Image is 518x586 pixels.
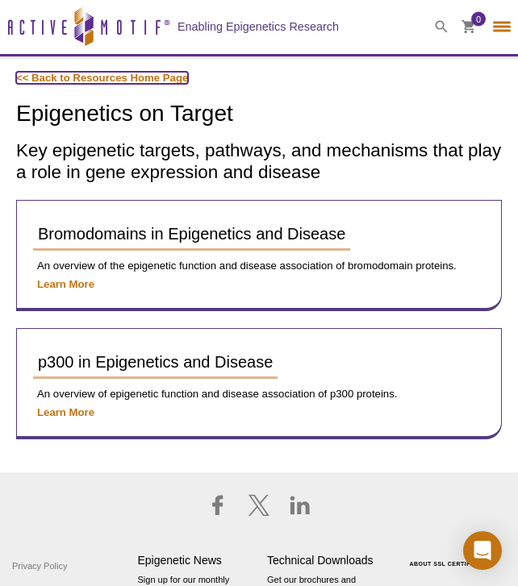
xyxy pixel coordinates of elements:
span: 0 [476,12,481,27]
a: Learn More [37,406,94,418]
h2: Key epigenetic targets, pathways, and mechanisms that play a role in gene expression and disease [16,139,502,183]
a: p300 in Epigenetics and Disease [33,345,278,379]
a: 0 [462,20,476,37]
div: Open Intercom Messenger [463,531,502,570]
a: Bromodomains in Epigenetics and Disease [33,217,350,251]
h4: Epigenetic News [138,554,252,567]
h4: Technical Downloads [267,554,381,567]
p: An overview of the epigenetic function and disease association of bromodomain proteins. [33,259,485,273]
a: ABOUT SSL CERTIFICATES [409,561,493,567]
h2: Enabling Epigenetics Research [178,19,339,34]
a: Privacy Policy [8,554,71,578]
p: An overview of epigenetic function and disease association of p300 proteins. [33,387,485,401]
span: p300 in Epigenetics and Disease [38,353,273,371]
table: Click to Verify - This site chose Symantec SSL for secure e-commerce and confidential communicati... [397,538,511,573]
span: Bromodomains in Epigenetics and Disease [38,225,345,243]
h1: Epigenetics on Target [16,102,502,129]
a: Learn More [37,278,94,290]
a: << Back to Resources Home Page [16,72,188,84]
